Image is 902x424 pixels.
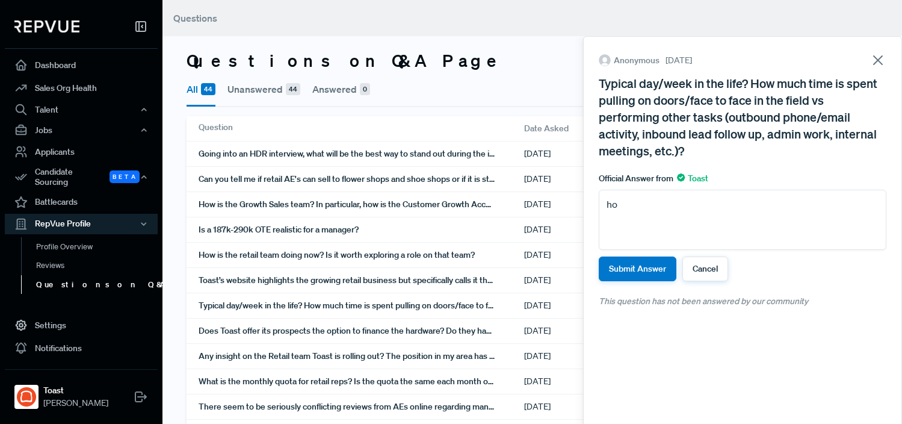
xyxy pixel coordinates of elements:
[187,51,504,71] h3: Questions on Q&A Page
[187,73,215,107] button: All
[5,337,158,360] a: Notifications
[5,120,158,140] button: Jobs
[360,83,370,95] span: 0
[524,142,632,166] div: [DATE]
[312,73,370,105] button: Answered
[21,237,174,257] a: Profile Overview
[677,173,708,184] span: Toast
[524,243,632,267] div: [DATE]
[524,268,632,293] div: [DATE]
[524,369,632,394] div: [DATE]
[5,163,158,191] div: Candidate Sourcing
[43,384,108,397] strong: Toast
[524,319,632,343] div: [DATE]
[599,172,886,185] div: Official Answer from
[21,275,174,295] a: Questions on Q&A
[199,192,524,217] div: How is the Growth Sales team? In particular, how is the Customer Growth Account Executive role?
[5,314,158,337] a: Settings
[524,192,632,217] div: [DATE]
[199,243,524,267] div: How is the retail team doing now? Is it worth exploring a role on that team?
[199,394,524,419] div: There seem to be seriously conflicting reviews from AEs online regarding management, quota attain...
[43,397,108,410] span: [PERSON_NAME]
[524,344,632,369] div: [DATE]
[199,217,524,242] div: Is a 187k-290k OTE realistic for a manager?
[199,319,524,343] div: Does Toast offer its prospects the option to finance the hardware? Do they have to go through a s...
[5,163,158,191] button: Candidate Sourcing Beta
[199,268,524,293] div: Toast’s website highlights the growing retail business but specifically calls it the Restaurant R...
[21,256,174,275] a: Reviews
[199,167,524,192] div: Can you tell me if retail AE's can sell to flower shops and shoe shops or if it is strictly food ...
[199,116,524,141] div: Question
[524,293,632,318] div: [DATE]
[5,54,158,76] a: Dashboard
[5,191,158,214] a: Battlecards
[5,214,158,234] button: RepVue Profile
[599,75,886,159] div: Typical day/week in the life? How much time is spent pulling on doors/face to face in the field v...
[199,369,524,394] div: What is the monthly quota for retail reps? Is the quota the same each month or does it vary throu...
[110,170,140,183] span: Beta
[199,142,524,166] div: Going into an HDR interview, what will be the best way to stand out during the interview process?...
[5,369,158,414] a: ToastToast[PERSON_NAME]
[17,387,36,407] img: Toast
[227,73,300,105] button: Unanswered
[5,140,158,163] a: Applicants
[599,190,886,250] textarea: ho
[682,257,728,281] button: Cancel
[524,217,632,242] div: [DATE]
[524,116,632,141] div: Date Asked
[524,167,632,192] div: [DATE]
[286,83,300,95] span: 44
[173,12,217,24] span: Questions
[201,83,215,95] span: 44
[666,54,692,67] span: [DATE]
[199,293,524,318] div: Typical day/week in the life? How much time is spent pulling on doors/face to face in the field v...
[614,54,660,67] span: Anonymous
[524,394,632,419] div: [DATE]
[5,99,158,120] button: Talent
[599,257,676,281] button: Submit Answer
[14,20,79,33] img: RepVue
[5,76,158,99] a: Sales Org Health
[199,344,524,369] div: Any insight on the Retail team Toast is rolling out? The position in my area has been posted (and...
